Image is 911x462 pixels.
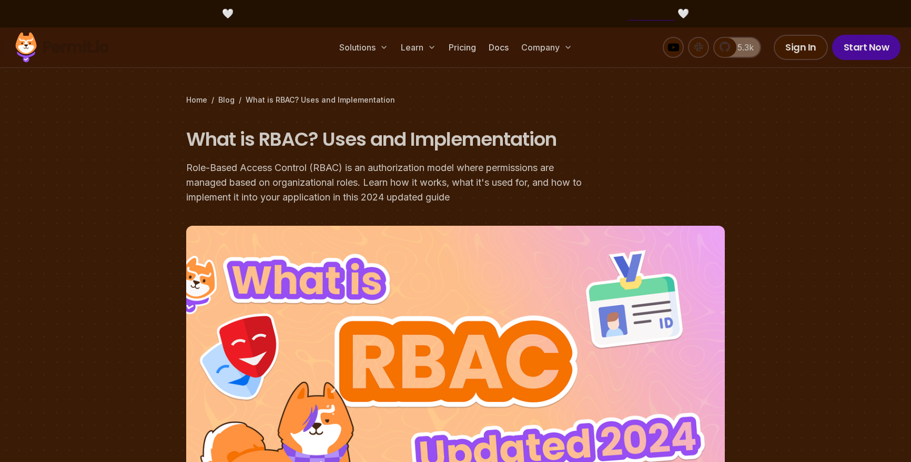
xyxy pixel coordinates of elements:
[186,160,590,205] div: Role-Based Access Control (RBAC) is an authorization model where permissions are managed based on...
[484,37,513,58] a: Docs
[335,37,392,58] button: Solutions
[774,35,828,60] a: Sign In
[713,37,761,58] a: 5.3k
[236,7,675,21] span: [DOMAIN_NAME] - Permit's New Platform for Enterprise-Grade AI Agent Security |
[832,35,901,60] a: Start Now
[444,37,480,58] a: Pricing
[627,7,675,21] a: Try it here
[731,41,754,54] span: 5.3k
[186,95,725,105] div: / /
[11,29,114,65] img: Permit logo
[397,37,440,58] button: Learn
[218,95,235,105] a: Blog
[186,126,590,153] h1: What is RBAC? Uses and Implementation
[186,95,207,105] a: Home
[517,37,576,58] button: Company
[25,6,886,21] div: 🤍 🤍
